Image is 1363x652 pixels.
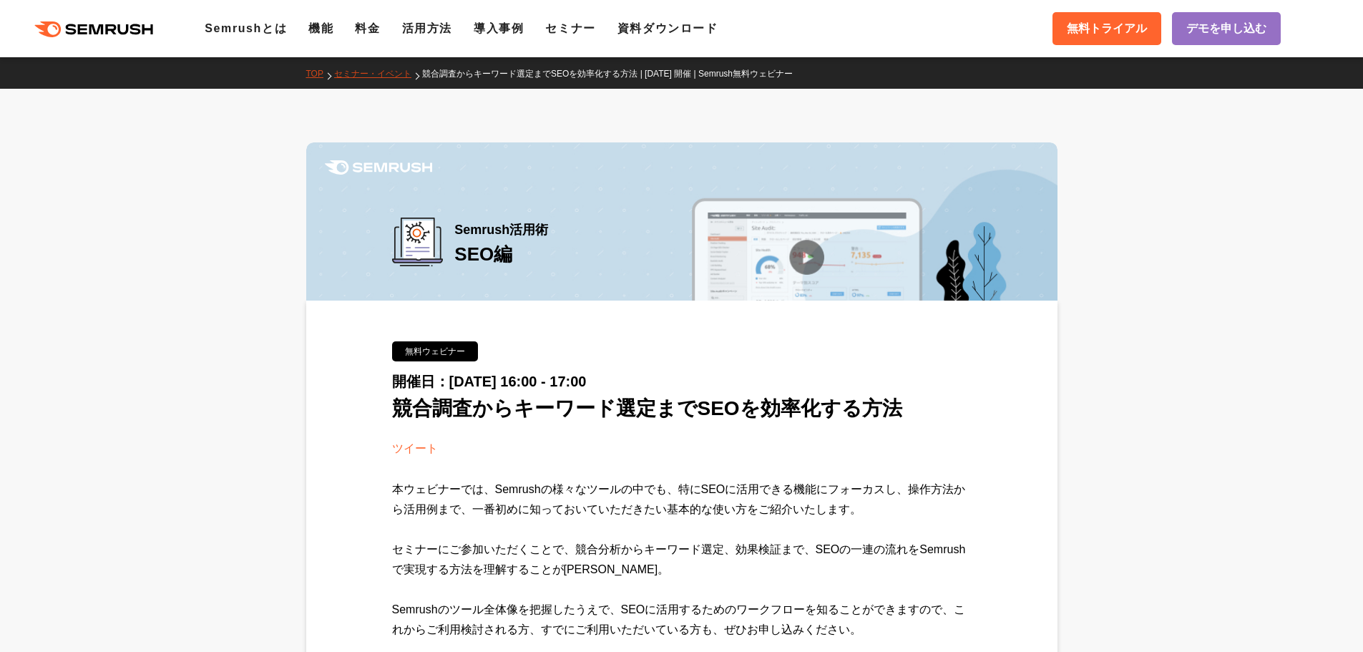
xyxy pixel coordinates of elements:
a: 導入事例 [474,22,524,34]
a: デモを申し込む [1172,12,1281,45]
a: 競合調査からキーワード選定までSEOを効率化する方法 | [DATE] 開催 | Semrush無料ウェビナー [422,69,803,79]
span: デモを申し込む [1186,19,1266,38]
span: 競合調査からキーワード選定までSEOを効率化する方法 [392,397,902,419]
a: 活用方法 [402,22,452,34]
a: セミナー [545,22,595,34]
span: Semrush活用術 [454,218,548,242]
a: 料金 [355,22,380,34]
div: 無料ウェビナー [392,341,478,361]
a: 無料トライアル [1052,12,1161,45]
span: 無料トライアル [1067,19,1147,38]
a: Semrushとは [205,22,287,34]
a: 資料ダウンロード [617,22,718,34]
a: 機能 [308,22,333,34]
a: ツイート [392,442,438,454]
span: 開催日：[DATE] 16:00 - 17:00 [392,374,587,389]
span: SEO編 [454,243,512,265]
img: Semrush [325,160,432,175]
a: セミナー・イベント [334,69,422,79]
a: TOP [306,69,334,79]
